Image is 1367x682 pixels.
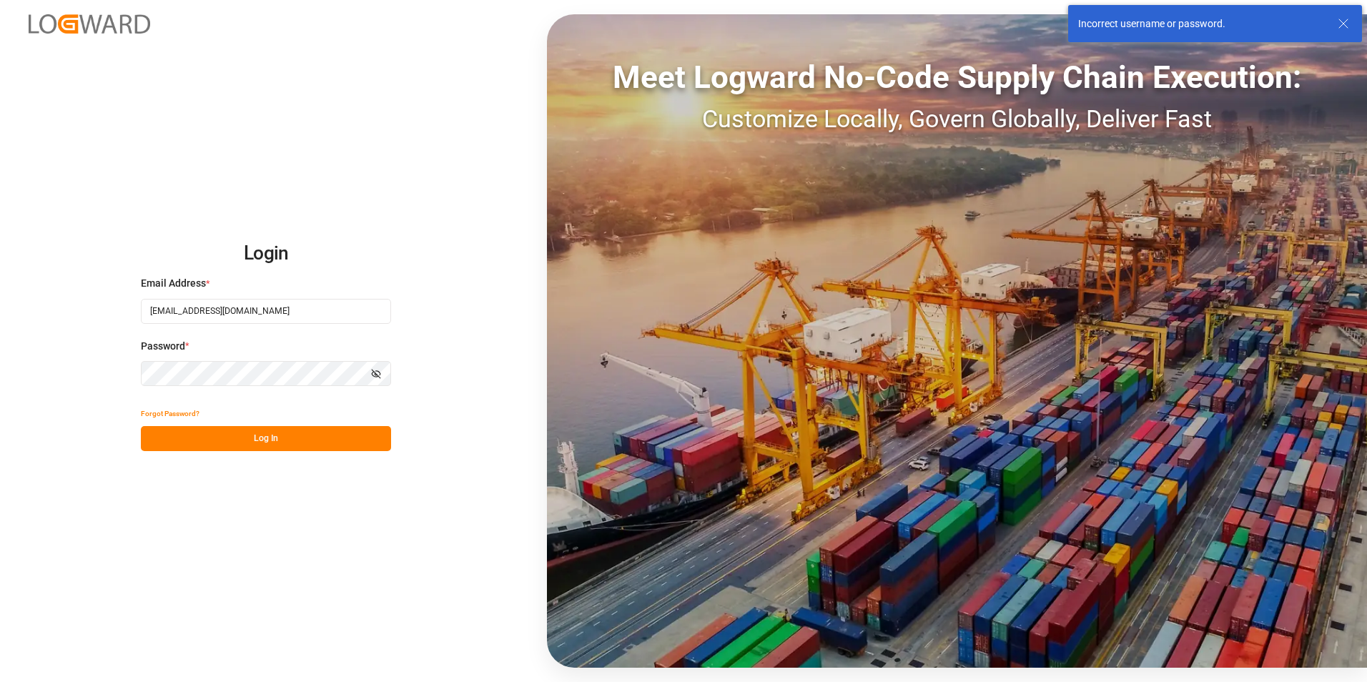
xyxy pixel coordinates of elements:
[141,401,199,426] button: Forgot Password?
[547,101,1367,137] div: Customize Locally, Govern Globally, Deliver Fast
[141,339,185,354] span: Password
[141,299,391,324] input: Enter your email
[1078,16,1324,31] div: Incorrect username or password.
[29,14,150,34] img: Logward_new_orange.png
[547,54,1367,101] div: Meet Logward No-Code Supply Chain Execution:
[141,426,391,451] button: Log In
[141,231,391,277] h2: Login
[141,276,206,291] span: Email Address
